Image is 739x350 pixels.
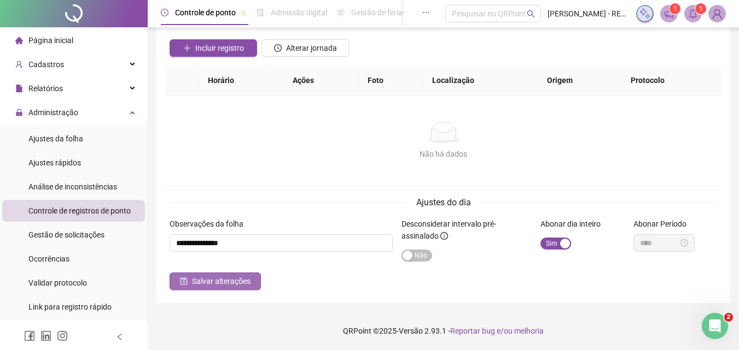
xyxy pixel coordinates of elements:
[527,10,535,18] span: search
[28,60,64,69] span: Cadastros
[170,218,251,230] label: Observações da folha
[170,272,261,290] button: Salvar alterações
[57,330,68,341] span: instagram
[538,66,622,96] th: Origem
[15,109,23,116] span: lock
[28,108,78,117] span: Administração
[724,313,733,322] span: 2
[199,66,284,96] th: Horário
[28,254,69,263] span: Ocorrências
[416,197,471,207] span: Ajustes do dia
[192,275,251,287] span: Salvar alterações
[161,9,168,16] span: clock-circle
[28,278,87,287] span: Validar protocolo
[673,5,677,13] span: 1
[359,66,423,96] th: Foto
[28,84,63,93] span: Relatórios
[422,9,430,16] span: ellipsis
[148,312,739,350] footer: QRPoint © 2025 - 2.93.1 -
[15,85,23,92] span: file
[450,327,544,335] span: Reportar bug e/ou melhoria
[670,3,680,14] sup: 1
[274,44,282,52] span: clock-circle
[15,61,23,68] span: user-add
[28,36,73,45] span: Página inicial
[699,5,703,13] span: 1
[351,8,406,17] span: Gestão de férias
[175,8,236,17] span: Controle de ponto
[28,206,131,215] span: Controle de registros de ponto
[440,232,448,240] span: info-circle
[257,9,264,16] span: file-done
[178,148,708,160] div: Não há dados
[116,333,124,341] span: left
[28,182,117,191] span: Análise de inconsistências
[240,10,247,16] span: pushpin
[24,330,35,341] span: facebook
[709,5,725,22] img: 77059
[195,42,244,54] span: Incluir registro
[695,3,706,14] sup: 1
[548,8,630,20] span: [PERSON_NAME] - RESTAURANTE EATS FOR YOU
[702,313,728,339] iframe: Intercom live chat
[337,9,345,16] span: sun
[284,66,359,96] th: Ações
[40,330,51,341] span: linkedin
[540,218,608,230] label: Abonar dia inteiro
[664,9,674,19] span: notification
[401,220,496,240] span: Desconsiderar intervalo pré-assinalado
[170,39,257,57] button: Incluir registro
[261,39,349,57] button: Alterar jornada
[399,327,423,335] span: Versão
[261,45,349,54] a: Alterar jornada
[622,66,721,96] th: Protocolo
[28,134,83,143] span: Ajustes da folha
[28,158,81,167] span: Ajustes rápidos
[183,44,191,52] span: plus
[688,9,698,19] span: bell
[633,218,694,230] label: Abonar Período
[271,8,327,17] span: Admissão digital
[639,8,651,20] img: sparkle-icon.fc2bf0ac1784a2077858766a79e2daf3.svg
[180,277,188,285] span: save
[28,230,104,239] span: Gestão de solicitações
[15,37,23,44] span: home
[423,66,539,96] th: Localização
[286,42,337,54] span: Alterar jornada
[28,302,112,311] span: Link para registro rápido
